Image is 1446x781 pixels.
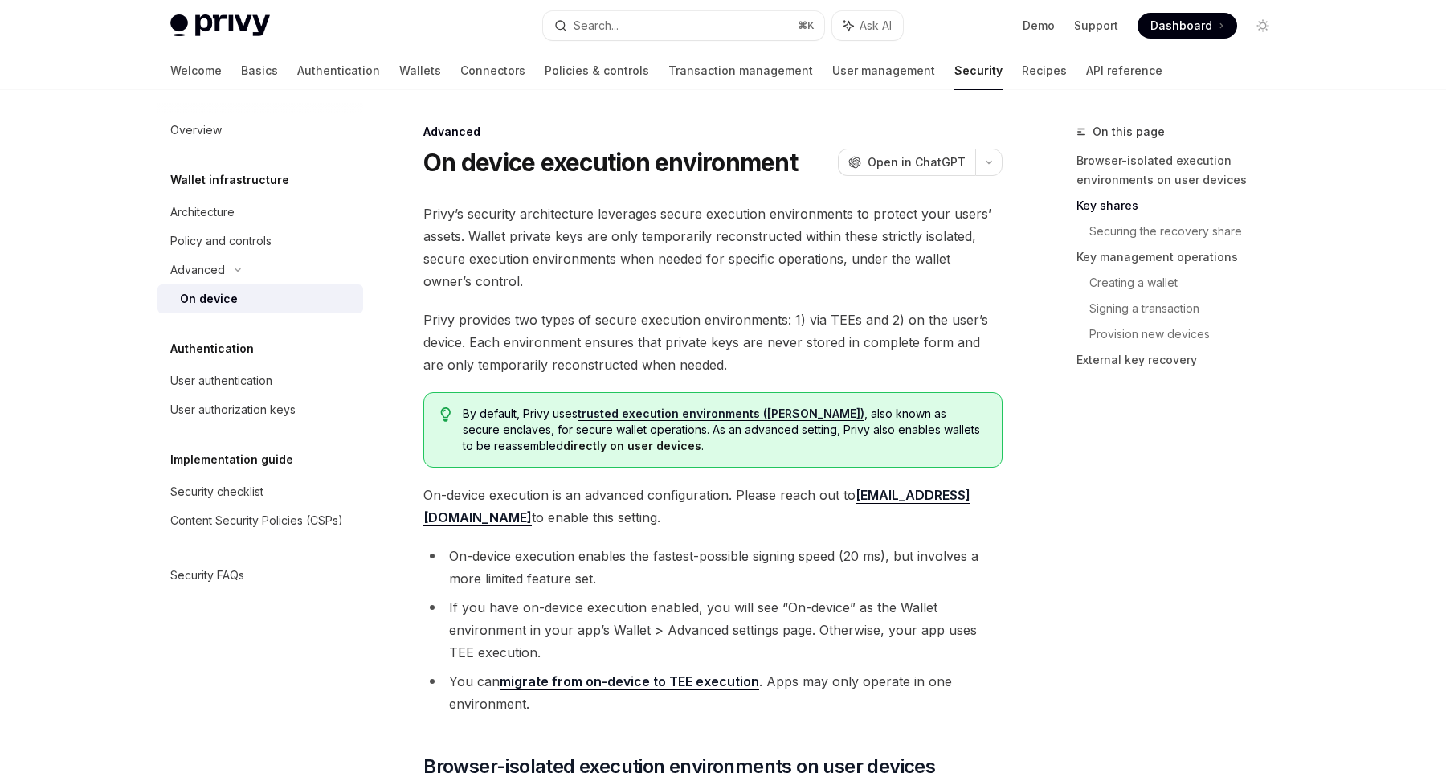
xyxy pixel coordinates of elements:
[170,450,293,469] h5: Implementation guide
[423,309,1003,376] span: Privy provides two types of secure execution environments: 1) via TEEs and 2) on the user’s devic...
[423,202,1003,292] span: Privy’s security architecture leverages secure execution environments to protect your users’ asse...
[463,406,986,454] span: By default, Privy uses , also known as secure enclaves, for secure wallet operations. As an advan...
[860,18,892,34] span: Ask AI
[832,51,935,90] a: User management
[1089,321,1289,347] a: Provision new devices
[1250,13,1276,39] button: Toggle dark mode
[423,148,798,177] h1: On device execution environment
[1074,18,1118,34] a: Support
[1089,270,1289,296] a: Creating a wallet
[157,477,363,506] a: Security checklist
[399,51,441,90] a: Wallets
[500,673,759,690] a: migrate from on-device to TEE execution
[1138,13,1237,39] a: Dashboard
[578,407,864,421] a: trusted execution environments ([PERSON_NAME])
[157,198,363,227] a: Architecture
[423,124,1003,140] div: Advanced
[1022,51,1067,90] a: Recipes
[423,545,1003,590] li: On-device execution enables the fastest-possible signing speed (20 ms), but involves a more limit...
[157,227,363,256] a: Policy and controls
[1089,219,1289,244] a: Securing the recovery share
[157,561,363,590] a: Security FAQs
[954,51,1003,90] a: Security
[423,670,1003,715] li: You can . Apps may only operate in one environment.
[838,149,975,176] button: Open in ChatGPT
[832,11,903,40] button: Ask AI
[241,51,278,90] a: Basics
[1150,18,1212,34] span: Dashboard
[423,754,935,779] span: Browser-isolated execution environments on user devices
[423,596,1003,664] li: If you have on-device execution enabled, you will see “On-device” as the Wallet environment in yo...
[1076,148,1289,193] a: Browser-isolated execution environments on user devices
[423,484,1003,529] span: On-device execution is an advanced configuration. Please reach out to to enable this setting.
[170,121,222,140] div: Overview
[668,51,813,90] a: Transaction management
[170,51,222,90] a: Welcome
[460,51,525,90] a: Connectors
[1089,296,1289,321] a: Signing a transaction
[574,16,619,35] div: Search...
[563,439,701,452] strong: directly on user devices
[170,566,244,585] div: Security FAQs
[1076,193,1289,219] a: Key shares
[440,407,451,422] svg: Tip
[170,202,235,222] div: Architecture
[545,51,649,90] a: Policies & controls
[170,400,296,419] div: User authorization keys
[157,284,363,313] a: On device
[170,14,270,37] img: light logo
[170,371,272,390] div: User authentication
[170,511,343,530] div: Content Security Policies (CSPs)
[157,116,363,145] a: Overview
[170,482,263,501] div: Security checklist
[170,339,254,358] h5: Authentication
[798,19,815,32] span: ⌘ K
[180,289,238,309] div: On device
[297,51,380,90] a: Authentication
[170,170,289,190] h5: Wallet infrastructure
[157,395,363,424] a: User authorization keys
[1023,18,1055,34] a: Demo
[543,11,824,40] button: Search...⌘K
[1086,51,1162,90] a: API reference
[868,154,966,170] span: Open in ChatGPT
[1076,244,1289,270] a: Key management operations
[157,366,363,395] a: User authentication
[170,260,225,280] div: Advanced
[170,231,272,251] div: Policy and controls
[1076,347,1289,373] a: External key recovery
[157,506,363,535] a: Content Security Policies (CSPs)
[1093,122,1165,141] span: On this page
